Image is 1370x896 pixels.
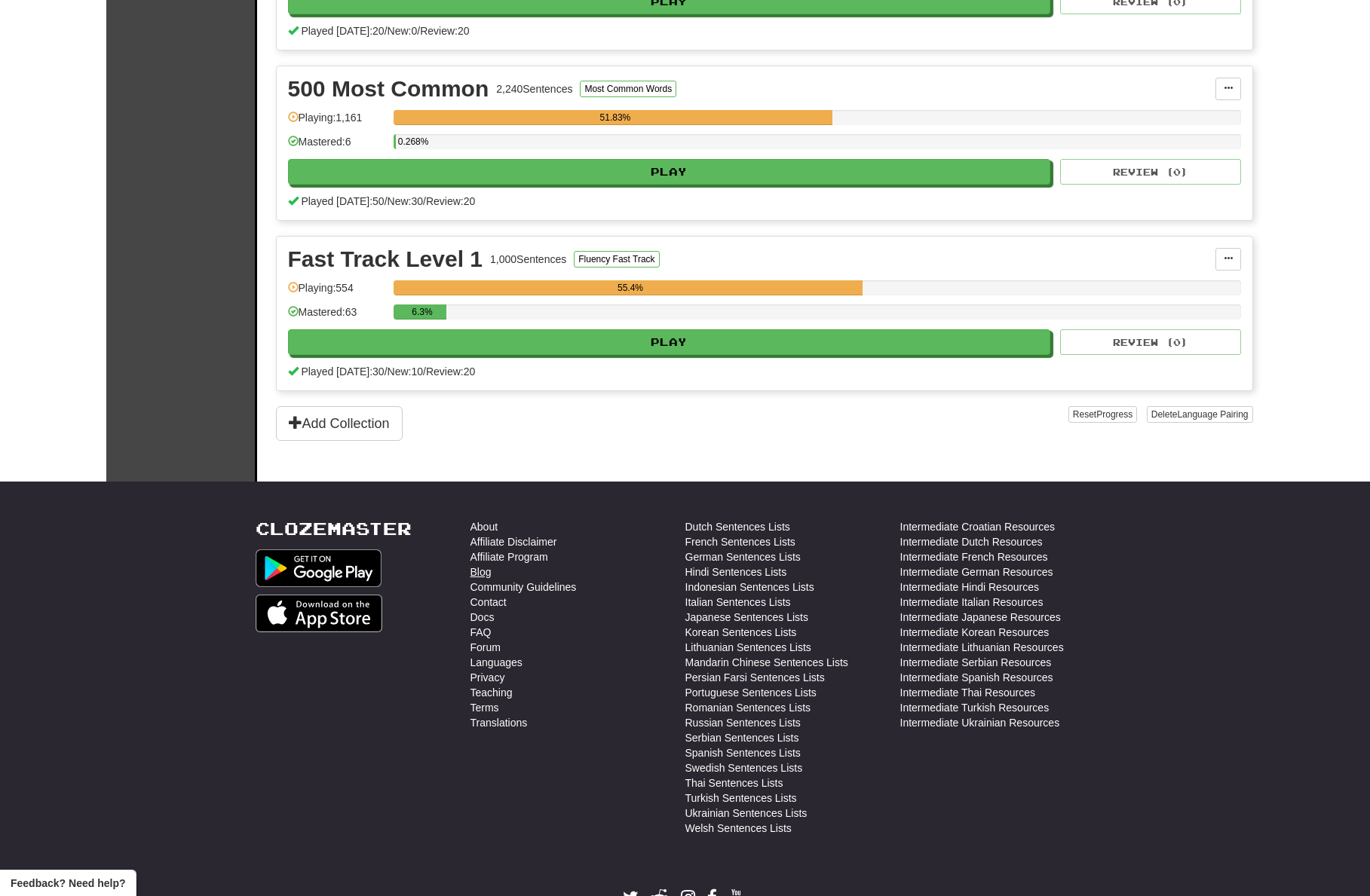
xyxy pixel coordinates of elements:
[900,595,1044,610] a: Intermediate Italian Resources
[685,730,799,745] a: Serbian Sentences Lists
[388,365,423,378] span: New: 10
[470,640,501,655] a: Forum
[11,876,125,891] span: Open feedback widget
[1060,159,1241,185] button: Review (0)
[301,195,384,207] span: Played [DATE]: 50
[385,195,388,207] span: /
[388,195,423,207] span: New: 30
[685,625,797,640] a: Korean Sentences Lists
[470,579,577,595] a: Community Guidelines
[900,670,1053,685] a: Intermediate Spanish Resources
[301,365,384,378] span: Played [DATE]: 30
[574,251,659,268] button: Fluency Fast Track
[490,252,566,267] div: 1,000 Sentences
[423,195,426,207] span: /
[470,564,492,579] a: Blog
[685,685,817,700] a: Portuguese Sentences Lists
[288,134,386,159] div: Mastered: 6
[685,534,795,549] a: French Sentences Lists
[398,304,447,320] div: 6.3%
[900,685,1036,700] a: Intermediate Thai Resources
[496,81,572,96] div: 2,240 Sentences
[385,365,388,378] span: /
[900,534,1043,549] a: Intermediate Dutch Resources
[1068,406,1137,423] button: ResetProgress
[288,78,489,100] div: 500 Most Common
[685,715,801,730] a: Russian Sentences Lists
[288,329,1051,355] button: Play
[685,821,792,836] a: Welsh Sentences Lists
[470,685,513,700] a: Teaching
[256,519,412,538] a: Clozemaster
[256,595,383,632] img: Get it on App Store
[685,564,787,579] a: Hindi Sentences Lists
[900,655,1052,670] a: Intermediate Serbian Resources
[685,806,808,821] a: Ukrainian Sentences Lists
[301,25,384,37] span: Played [DATE]: 20
[288,280,386,305] div: Playing: 554
[423,365,426,378] span: /
[470,670,505,685] a: Privacy
[398,280,863,295] div: 55.4%
[685,790,797,806] a: Turkish Sentences Lists
[900,640,1064,655] a: Intermediate Lithuanian Resources
[276,406,403,441] button: Add Collection
[288,304,386,329] div: Mastered: 63
[685,775,783,790] a: Thai Sentences Lists
[256,549,382,587] img: Get it on Google Play
[685,760,803,775] a: Swedish Sentences Lists
[288,159,1051,185] button: Play
[685,595,791,610] a: Italian Sentences Lists
[426,365,475,378] span: Review: 20
[470,715,528,730] a: Translations
[685,700,811,715] a: Romanian Sentences Lists
[685,670,825,685] a: Persian Farsi Sentences Lists
[1147,406,1253,423] button: DeleteLanguage Pairing
[470,625,492,640] a: FAQ
[385,25,388,37] span: /
[288,248,483,271] div: Fast Track Level 1
[470,534,557,549] a: Affiliate Disclaimer
[900,519,1055,534] a: Intermediate Croatian Resources
[900,715,1060,730] a: Intermediate Ukrainian Resources
[685,745,801,760] a: Spanish Sentences Lists
[288,110,386,135] div: Playing: 1,161
[470,700,499,715] a: Terms
[470,595,507,610] a: Contact
[685,579,814,595] a: Indonesian Sentences Lists
[1060,329,1241,355] button: Review (0)
[900,625,1050,640] a: Intermediate Korean Resources
[900,564,1053,579] a: Intermediate German Resources
[900,549,1048,564] a: Intermediate French Resources
[417,25,420,37] span: /
[900,700,1050,715] a: Intermediate Turkish Resources
[685,610,808,625] a: Japanese Sentences Lists
[1096,409,1132,420] span: Progress
[470,549,548,564] a: Affiliate Program
[685,655,848,670] a: Mandarin Chinese Sentences Lists
[398,110,832,125] div: 51.83%
[685,519,790,534] a: Dutch Sentences Lists
[470,610,495,625] a: Docs
[420,25,469,37] span: Review: 20
[426,195,475,207] span: Review: 20
[470,655,523,670] a: Languages
[1177,409,1248,420] span: Language Pairing
[900,610,1061,625] a: Intermediate Japanese Resources
[685,549,801,564] a: German Sentences Lists
[580,81,676,97] button: Most Common Words
[470,519,498,534] a: About
[685,640,811,655] a: Lithuanian Sentences Lists
[900,579,1039,595] a: Intermediate Hindi Resources
[388,25,418,37] span: New: 0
